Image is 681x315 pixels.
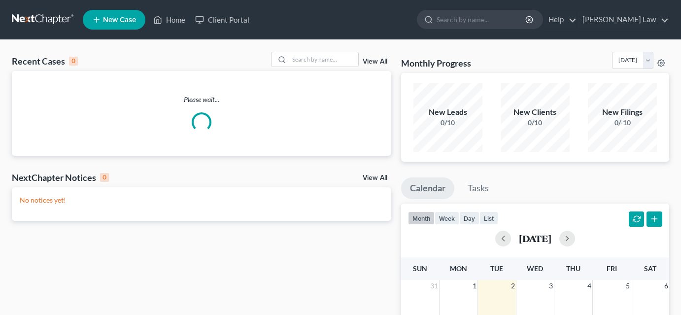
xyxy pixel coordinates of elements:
[510,280,516,292] span: 2
[450,264,467,273] span: Mon
[479,211,498,225] button: list
[490,264,503,273] span: Tue
[501,106,570,118] div: New Clients
[501,118,570,128] div: 0/10
[401,177,454,199] a: Calendar
[459,177,498,199] a: Tasks
[519,233,551,244] h2: [DATE]
[625,280,631,292] span: 5
[472,280,477,292] span: 1
[363,58,387,65] a: View All
[663,280,669,292] span: 6
[578,11,669,29] a: [PERSON_NAME] Law
[435,211,459,225] button: week
[437,10,527,29] input: Search by name...
[413,118,482,128] div: 0/10
[527,264,543,273] span: Wed
[588,118,657,128] div: 0/-10
[607,264,617,273] span: Fri
[363,175,387,181] a: View All
[413,264,427,273] span: Sun
[459,211,479,225] button: day
[103,16,136,24] span: New Case
[12,95,391,105] p: Please wait...
[429,280,439,292] span: 31
[148,11,190,29] a: Home
[408,211,435,225] button: month
[69,57,78,66] div: 0
[586,280,592,292] span: 4
[289,52,358,67] input: Search by name...
[644,264,656,273] span: Sat
[100,173,109,182] div: 0
[401,57,471,69] h3: Monthly Progress
[566,264,580,273] span: Thu
[20,195,383,205] p: No notices yet!
[544,11,577,29] a: Help
[12,172,109,183] div: NextChapter Notices
[190,11,254,29] a: Client Portal
[548,280,554,292] span: 3
[12,55,78,67] div: Recent Cases
[588,106,657,118] div: New Filings
[413,106,482,118] div: New Leads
